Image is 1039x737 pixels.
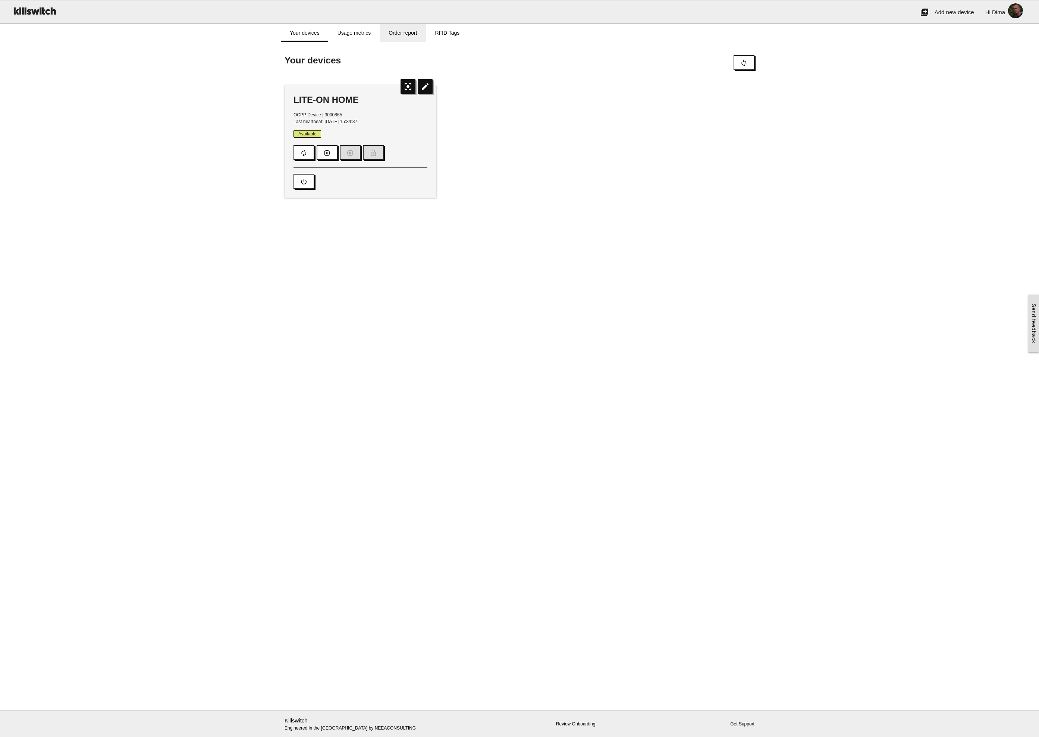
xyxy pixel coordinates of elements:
[920,0,929,24] i: add_to_photos
[285,717,308,724] a: Killswitch
[294,174,314,189] button: power_settings_new
[380,24,426,42] a: Order report
[285,55,341,65] span: Your devices
[985,9,991,15] span: Hi
[317,145,338,160] button: play_circle_outline
[730,721,754,727] a: Get Support
[285,716,436,732] p: Engineered in the [GEOGRAPHIC_DATA] by NEEACONSULTING
[426,24,468,42] a: RFID Tags
[1005,0,1026,21] img: ACg8ocJlro-m8l2PRHv0Wn7nMlkzknwuxRg7uOoPLD6wZc5zM9M2_daedw=s96-c
[556,721,595,727] a: Review Onboarding
[935,9,974,15] span: Add new device
[294,112,342,117] span: OCPP Device | 3000865
[294,130,321,138] span: Available
[294,145,314,160] button: autorenew
[1028,295,1039,352] a: Send feedback
[734,55,754,70] button: sync
[294,119,357,124] span: Last heartbeat: [DATE] 15:34:37
[401,79,415,94] i: center_focus_strong
[300,146,308,160] i: autorenew
[11,0,57,21] img: ks-logo-black-160-b.png
[418,79,433,94] i: edit
[323,146,331,160] i: play_circle_outline
[281,24,329,42] a: Your devices
[294,94,427,106] div: LITE-ON HOME
[992,9,1005,15] span: Dima
[329,24,380,42] a: Usage metrics
[300,175,308,189] i: power_settings_new
[740,56,748,70] i: sync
